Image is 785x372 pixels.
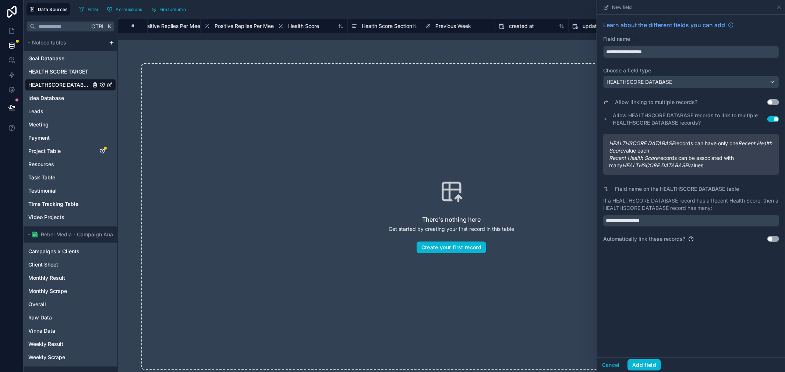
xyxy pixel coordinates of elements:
label: Automatically link these records? [603,235,685,243]
span: Positive Replies Per Meeting Score [215,22,298,30]
span: Ctrl [91,22,106,31]
em: Recent Health Score [609,155,658,161]
p: If a HEALTHSCORE DATABASE record has a Recent Health Score, then a HEALTHSCORE DATABASE record ha... [603,197,779,212]
span: Find column [159,7,186,12]
button: Permissions [104,4,145,15]
span: created at [509,22,534,30]
a: Learn about the different fields you can add [603,21,734,29]
span: Data Sources [38,7,68,12]
button: HEALTHSCORE DATABASE [603,76,779,88]
button: Filter [76,4,102,15]
span: Previous Week [435,22,471,30]
label: Allow linking to multiple records? [615,99,697,106]
div: # [124,23,142,29]
button: Find column [148,4,188,15]
span: Permissions [116,7,142,12]
button: Data Sources [26,3,70,15]
h2: There's nothing here [422,215,481,224]
button: Add field [627,359,661,371]
button: Create your first record [417,242,486,253]
span: Health Score [288,22,319,30]
label: Field name on the HEALTHSCORE DATABASE table [615,185,739,193]
span: New field [612,4,632,10]
label: Allow HEALTHSCORE DATABASE records to link to multiple HEALTHSCORE DATABASE records? [613,112,767,126]
p: Get started by creating your first record in this table [389,225,514,233]
button: Cancel [597,359,625,371]
label: Choose a field type [603,67,779,74]
span: Health Score Section [362,22,412,30]
a: Permissions [104,4,148,15]
em: HEALTHSCORE DATABASE [609,140,675,146]
label: Field name [603,35,630,43]
span: Learn about the different fields you can add [603,21,725,29]
span: records can be associated with many values [609,154,773,169]
span: K [107,24,112,29]
span: Positive Replies Per Meeting Weight [141,22,228,30]
span: HEALTHSCORE DATABASE [607,78,672,86]
span: records can have only one value each [609,140,773,154]
span: updated at [583,22,609,30]
em: HEALTHSCORE DATABASE [622,162,688,168]
span: Filter [88,7,99,12]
